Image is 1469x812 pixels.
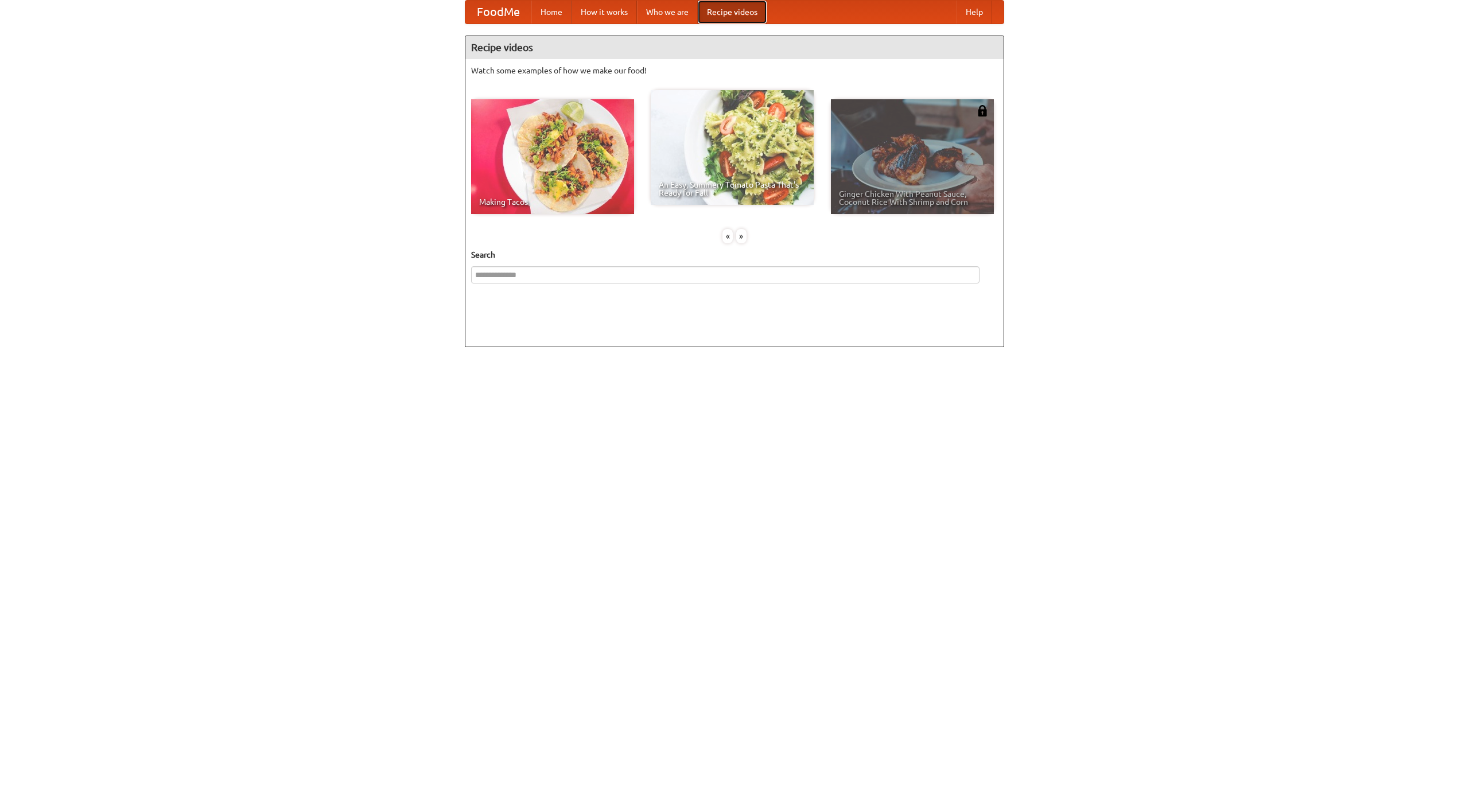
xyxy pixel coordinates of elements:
a: Home [531,1,572,24]
h4: Recipe videos [465,36,1004,59]
span: Making Tacos [479,198,626,206]
span: An Easy, Summery Tomato Pasta That's Ready for Fall [659,181,806,197]
img: 483408.png [977,105,988,116]
div: » [736,229,747,243]
a: An Easy, Summery Tomato Pasta That's Ready for Fall [651,90,814,205]
a: Who we are [637,1,698,24]
a: Help [957,1,992,24]
div: « [722,229,733,243]
a: Recipe videos [698,1,767,24]
a: Making Tacos [471,99,634,214]
a: FoodMe [465,1,531,24]
h5: Search [471,249,998,261]
a: How it works [572,1,637,24]
p: Watch some examples of how we make our food! [471,65,998,76]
